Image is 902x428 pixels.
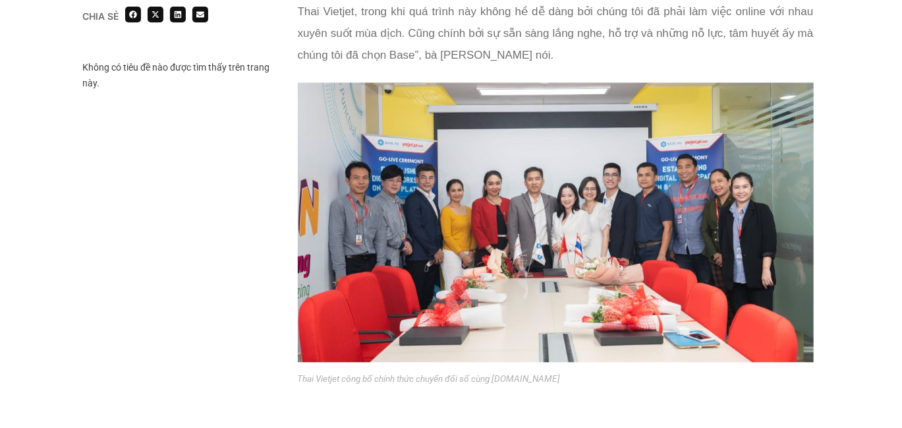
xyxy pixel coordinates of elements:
div: Share on linkedin [170,7,186,22]
figcaption: Thai Vietjet công bố chính thức chuyển đổi số cùng [DOMAIN_NAME]​ [298,362,814,395]
div: Share on email [192,7,208,22]
div: Chia sẻ [82,12,119,21]
div: Share on x-twitter [148,7,163,22]
div: Share on facebook [125,7,141,22]
img: Thai VJ chuyển đổi số cùng basevn [298,82,814,362]
div: Không có tiêu đề nào được tìm thấy trên trang này. [82,59,278,91]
